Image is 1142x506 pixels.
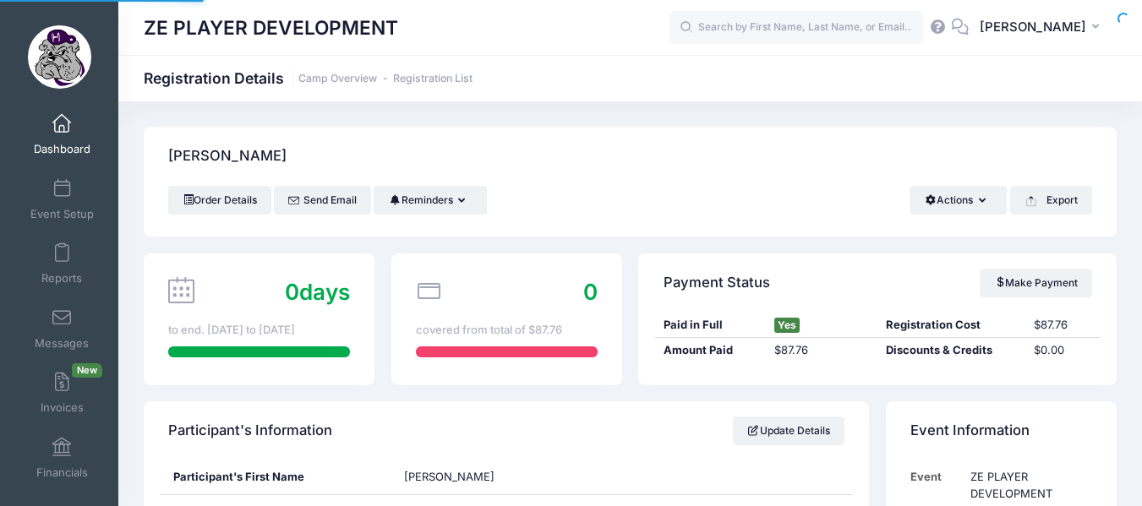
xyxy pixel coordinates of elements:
[1026,342,1101,359] div: $0.00
[1026,317,1101,334] div: $87.76
[22,105,102,164] a: Dashboard
[664,258,770,307] h4: Payment Status
[404,470,495,483] span: [PERSON_NAME]
[980,18,1086,36] span: [PERSON_NAME]
[298,73,377,85] a: Camp Overview
[22,428,102,487] a: Financials
[41,272,82,286] span: Reports
[168,133,287,181] h4: [PERSON_NAME]
[22,234,102,293] a: Reports
[669,11,923,45] input: Search by First Name, Last Name, or Email...
[22,299,102,358] a: Messages
[144,8,398,47] h1: ZE PLAYER DEVELOPMENT
[910,407,1030,455] h4: Event Information
[416,322,598,339] div: covered from total of $87.76
[34,143,90,157] span: Dashboard
[910,186,1007,215] button: Actions
[877,317,1026,334] div: Registration Cost
[969,8,1117,47] button: [PERSON_NAME]
[655,342,767,359] div: Amount Paid
[36,465,88,480] span: Financials
[733,416,845,445] a: Update Details
[30,207,94,221] span: Event Setup
[168,186,271,215] a: Order Details
[980,269,1092,297] a: Make Payment
[22,170,102,229] a: Event Setup
[766,342,877,359] div: $87.76
[877,342,1026,359] div: Discounts & Credits
[144,69,473,87] h1: Registration Details
[285,279,299,305] span: 0
[41,401,84,416] span: Invoices
[22,363,102,422] a: InvoicesNew
[168,322,350,339] div: to end. [DATE] to [DATE]
[72,363,102,378] span: New
[655,317,767,334] div: Paid in Full
[274,186,371,215] a: Send Email
[374,186,486,215] button: Reminders
[1010,186,1092,215] button: Export
[168,407,332,455] h4: Participant's Information
[774,318,800,333] span: Yes
[161,460,391,494] div: Participant's First Name
[35,336,89,351] span: Messages
[28,25,91,89] img: ZE PLAYER DEVELOPMENT
[393,73,473,85] a: Registration List
[583,279,598,305] span: 0
[285,275,350,308] div: days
